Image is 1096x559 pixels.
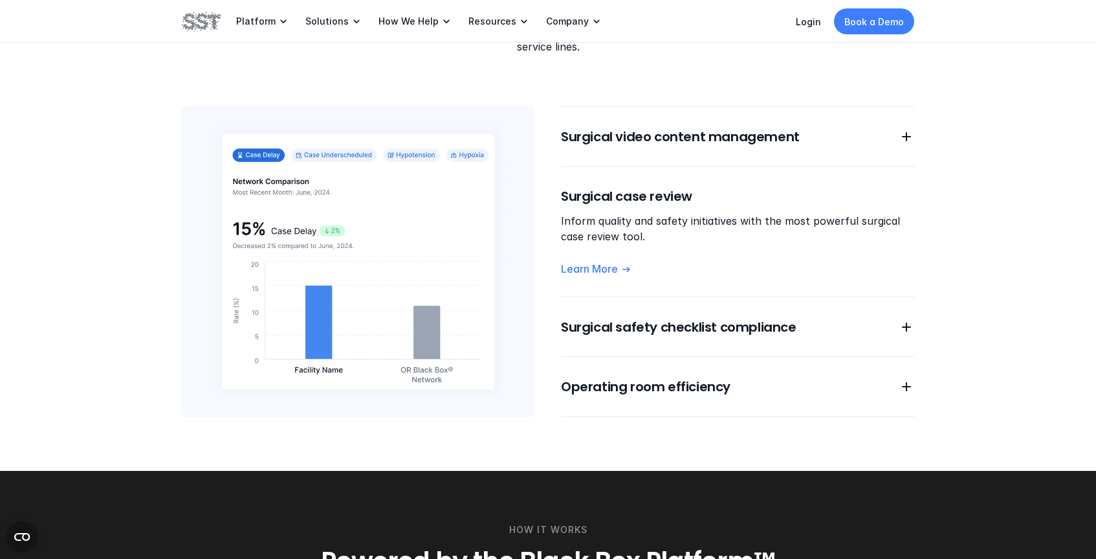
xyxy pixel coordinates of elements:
[236,16,276,27] p: Platform
[561,262,618,276] p: Learn More
[378,16,439,27] p: How We Help
[561,128,883,146] h6: Surgical video content management
[796,16,821,27] a: Login
[561,213,914,244] p: Inform quality and safety initiatives with the most powerful surgical case review tool.
[509,523,587,537] p: HOW IT WORKS
[561,318,883,336] h6: Surgical safety checklist compliance
[561,262,914,276] a: Learn More
[561,378,883,396] h6: Operating room efficiency
[844,15,904,29] p: Book a Demo
[328,8,767,54] p: Our all-in-one solution includes four software modules specifically designed to illuminate how su...
[546,16,589,27] p: Company
[182,10,221,32] img: SST logo
[6,521,38,553] button: Open CMP widget
[561,187,914,205] h6: Surgical case review
[182,106,535,417] img: Engagement metrics from platform
[834,8,914,34] a: Book a Demo
[305,16,349,27] p: Solutions
[468,16,516,27] p: Resources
